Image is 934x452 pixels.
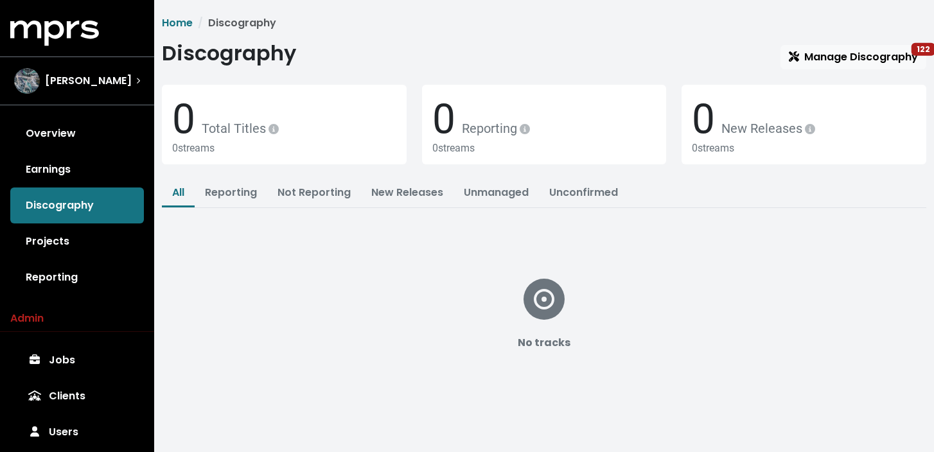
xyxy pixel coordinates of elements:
a: Projects [10,223,144,259]
span: Total Titles [195,121,281,136]
a: Jobs [10,342,144,378]
a: mprs logo [10,25,99,40]
div: 0 streams [692,142,916,154]
span: Manage Discography [789,49,918,64]
img: The selected account / producer [14,68,40,94]
b: No tracks [518,335,570,350]
div: 0 streams [172,142,396,154]
a: Earnings [10,152,144,187]
a: Reporting [10,259,144,295]
span: New Releases [715,121,818,136]
a: New Releases [371,185,443,200]
h1: Discography [162,41,296,65]
a: Clients [10,378,144,414]
a: Unmanaged [464,185,529,200]
a: Manage Discography122 [780,45,926,69]
a: Overview [10,116,144,152]
li: Discography [193,15,276,31]
a: Home [162,15,193,30]
span: 0 [432,95,455,143]
a: All [172,185,184,200]
a: Not Reporting [278,185,351,200]
nav: breadcrumb [162,15,926,31]
div: 0 streams [432,142,656,154]
a: Reporting [205,185,257,200]
span: Reporting [455,121,533,136]
a: Unconfirmed [549,185,618,200]
span: 0 [172,95,195,143]
span: [PERSON_NAME] [45,73,132,89]
a: Users [10,414,144,450]
span: 0 [692,95,715,143]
